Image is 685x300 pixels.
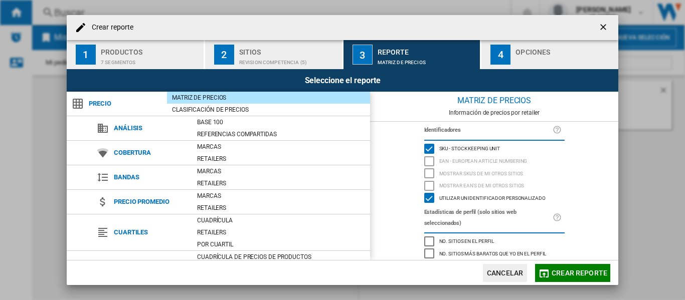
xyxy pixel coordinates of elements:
div: Marcas [192,191,370,201]
span: Cuartiles [109,225,192,239]
button: 1 Productos 7 segmentos [67,40,205,69]
div: Cuadrícula de precios de productos [192,252,370,262]
span: EAN - European Article Numbering [439,157,528,164]
div: Marcas [192,142,370,152]
span: Mostrar SKU'S de mi otros sitios [439,169,524,176]
div: Referencias compartidas [192,129,370,139]
h4: Crear reporte [87,23,133,33]
md-checkbox: EAN - European Article Numbering [424,155,565,167]
div: 1 [76,45,96,65]
span: No. sitios en el perfil [439,237,494,244]
div: Base 100 [192,117,370,127]
div: 4 [490,45,510,65]
div: Retailers [192,154,370,164]
button: 2 Sitios REVISION COMPETENCIA (5) [205,40,343,69]
div: Matriz de precios [167,93,370,103]
button: 3 Reporte Matriz de precios [344,40,481,69]
div: Matriz de precios [378,55,476,65]
button: 4 Opciones [481,40,618,69]
div: Opciones [516,44,614,55]
span: SKU - Stock Keeping Unit [439,144,500,151]
div: 2 [214,45,234,65]
div: Matriz de precios [370,92,618,109]
span: Análisis [109,121,192,135]
button: Crear reporte [535,264,610,282]
md-checkbox: Utilizar un identificador personalizado [424,192,565,204]
div: Seleccione el reporte [67,69,618,92]
div: Retailers [192,203,370,213]
div: Por cuartil [192,239,370,249]
md-dialog: Crear reporte ... [67,15,618,285]
span: Cobertura [109,146,192,160]
span: Precio promedio [109,195,192,209]
md-checkbox: No. sitios más baratos que yo en el perfil [424,247,565,260]
div: Retailers [192,178,370,188]
ng-md-icon: getI18NText('BUTTONS.CLOSE_DIALOG') [598,22,610,34]
div: Retailers [192,227,370,237]
div: Clasificación de precios [167,105,370,115]
span: No. sitios más baratos que yo en el perfil [439,249,547,256]
button: Cancelar [483,264,527,282]
span: Utilizar un identificador personalizado [439,194,546,201]
md-checkbox: SKU - Stock Keeping Unit [424,143,565,155]
label: Identificadores [424,125,553,136]
div: 7 segmentos [101,55,200,65]
div: Cuadrícula [192,215,370,225]
div: 3 [353,45,373,65]
div: Información de precios por retailer [370,109,618,116]
md-checkbox: No. sitios en el perfil [424,235,565,248]
div: Reporte [378,44,476,55]
span: Bandas [109,170,192,184]
div: Sitios [239,44,338,55]
div: Productos [101,44,200,55]
span: Crear reporte [552,269,607,277]
label: Estadísticas de perfil (solo sitios web seleccionados) [424,207,553,229]
div: Marcas [192,166,370,176]
md-checkbox: Mostrar SKU'S de mi otros sitios [424,167,565,180]
button: getI18NText('BUTTONS.CLOSE_DIALOG') [594,18,614,38]
div: REVISION COMPETENCIA (5) [239,55,338,65]
span: Mostrar EAN's de mi otros sitios [439,181,525,188]
md-checkbox: Mostrar EAN's de mi otros sitios [424,180,565,192]
span: Precio [84,97,167,111]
